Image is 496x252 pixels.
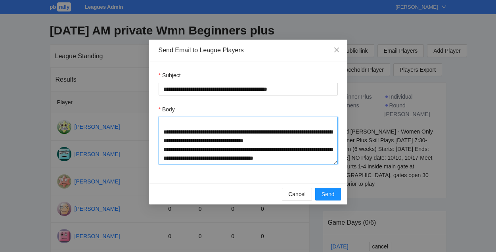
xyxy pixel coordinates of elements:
[159,105,175,114] label: Body
[326,40,347,61] button: Close
[159,83,338,95] input: Subject
[322,190,335,199] span: Send
[159,117,338,164] textarea: Body
[288,190,306,199] span: Cancel
[159,71,181,80] label: Subject
[315,188,341,200] button: Send
[333,47,340,53] span: close
[282,188,312,200] button: Cancel
[159,46,338,55] div: Send Email to League Players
